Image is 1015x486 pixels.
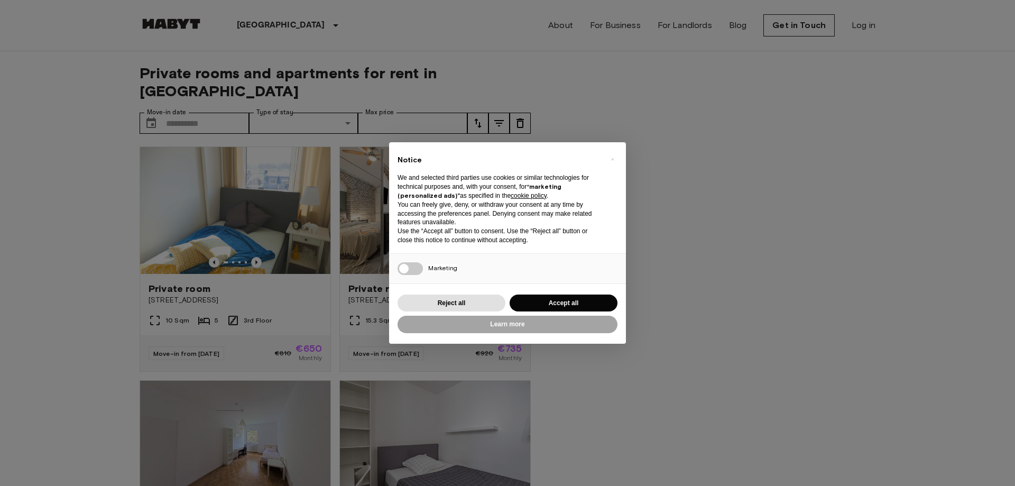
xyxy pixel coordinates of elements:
[428,264,457,272] span: Marketing
[398,316,617,333] button: Learn more
[398,227,601,245] p: Use the “Accept all” button to consent. Use the “Reject all” button or close this notice to conti...
[510,295,617,312] button: Accept all
[398,155,601,166] h2: Notice
[604,151,621,168] button: Close this notice
[511,192,547,199] a: cookie policy
[398,173,601,200] p: We and selected third parties use cookies or similar technologies for technical purposes and, wit...
[611,153,614,166] span: ×
[398,200,601,227] p: You can freely give, deny, or withdraw your consent at any time by accessing the preferences pane...
[398,182,561,199] strong: “marketing (personalized ads)”
[398,295,505,312] button: Reject all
